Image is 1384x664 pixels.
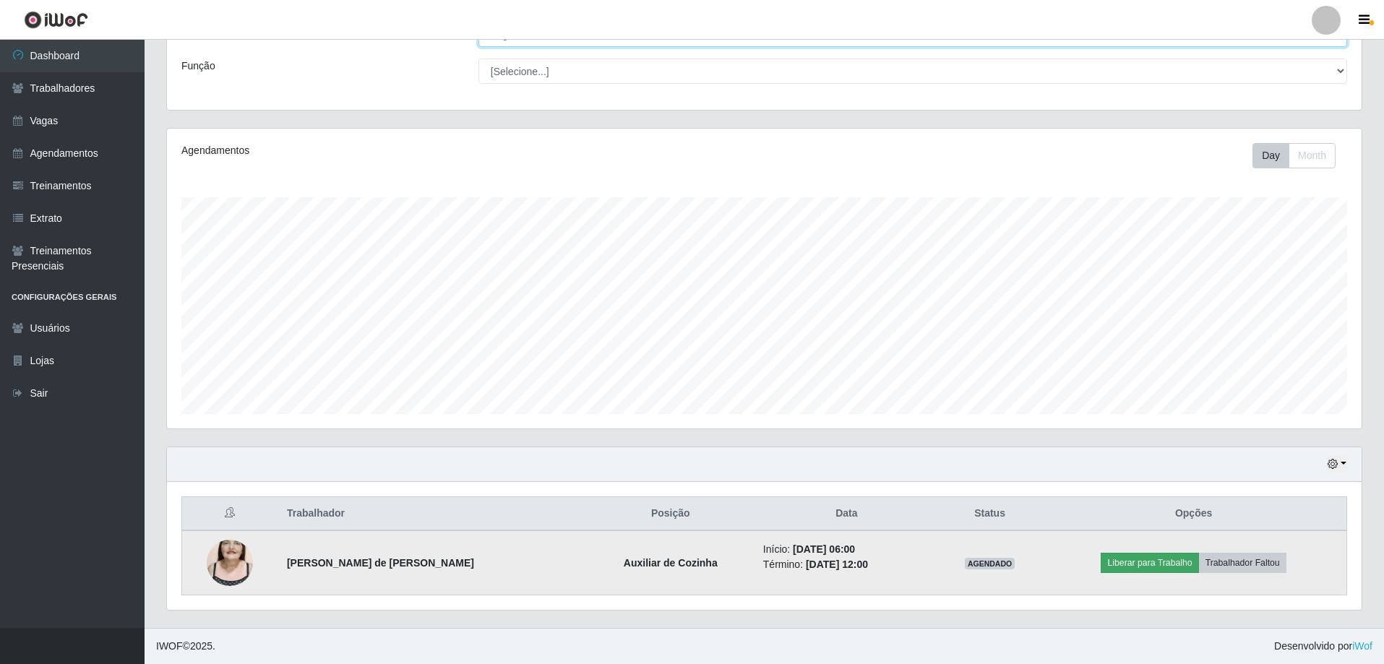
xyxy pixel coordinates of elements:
[1289,143,1336,168] button: Month
[287,557,474,569] strong: [PERSON_NAME] de [PERSON_NAME]
[181,143,655,158] div: Agendamentos
[24,11,88,29] img: CoreUI Logo
[755,497,939,531] th: Data
[181,59,215,74] label: Função
[278,497,587,531] th: Trabalhador
[939,497,1041,531] th: Status
[806,559,868,570] time: [DATE] 12:00
[1252,143,1347,168] div: Toolbar with button groups
[1101,553,1198,573] button: Liberar para Trabalho
[207,522,253,604] img: 1745854264697.jpeg
[965,558,1015,569] span: AGENDADO
[1199,553,1286,573] button: Trabalhador Faltou
[156,639,215,654] span: © 2025 .
[1252,143,1336,168] div: First group
[793,543,855,555] time: [DATE] 06:00
[587,497,755,531] th: Posição
[624,557,718,569] strong: Auxiliar de Cozinha
[156,640,183,652] span: IWOF
[1352,640,1372,652] a: iWof
[763,542,930,557] li: Início:
[1041,497,1346,531] th: Opções
[1252,143,1289,168] button: Day
[1274,639,1372,654] span: Desenvolvido por
[763,557,930,572] li: Término:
